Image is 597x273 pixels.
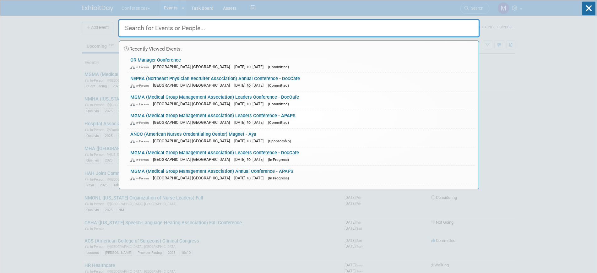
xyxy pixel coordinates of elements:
a: OR Manager Conference In-Person [GEOGRAPHIC_DATA], [GEOGRAPHIC_DATA] [DATE] to [DATE] (Committed) [127,54,475,73]
span: (Committed) [268,120,289,125]
span: [GEOGRAPHIC_DATA], [GEOGRAPHIC_DATA] [153,120,233,125]
span: (Committed) [268,102,289,106]
span: [DATE] to [DATE] [234,139,267,143]
a: ANCC (American Nurses Credentialing Center) Magnet - Aya In-Person [GEOGRAPHIC_DATA], [GEOGRAPHIC... [127,128,475,147]
a: MGMA (Medical Group Management Association) Annual Conference - APAPS In-Person [GEOGRAPHIC_DATA]... [127,166,475,184]
span: (Committed) [268,65,289,69]
span: (In Progress) [268,157,289,162]
a: MGMA (Medical Group Management Association) Leaders Conference - DocCafe In-Person [GEOGRAPHIC_DA... [127,147,475,165]
span: In-Person [130,158,152,162]
span: [DATE] to [DATE] [234,101,267,106]
span: [GEOGRAPHIC_DATA], [GEOGRAPHIC_DATA] [153,83,233,88]
a: NEPRA (Northeast Physician Recruiter Association) Annual Conference - DocCafe In-Person [GEOGRAPH... [127,73,475,91]
span: [DATE] to [DATE] [234,176,267,180]
span: [GEOGRAPHIC_DATA], [GEOGRAPHIC_DATA] [153,64,233,69]
a: MGMA (Medical Group Management Association) Leaders Conference - DocCafe In-Person [GEOGRAPHIC_DA... [127,91,475,110]
span: (Sponsorship) [268,139,291,143]
span: (In Progress) [268,176,289,180]
span: In-Person [130,139,152,143]
div: Recently Viewed Events: [122,41,475,54]
span: (Committed) [268,83,289,88]
span: In-Person [130,102,152,106]
span: In-Person [130,65,152,69]
span: In-Person [130,176,152,180]
span: [DATE] to [DATE] [234,64,267,69]
span: In-Person [130,121,152,125]
span: [GEOGRAPHIC_DATA], [GEOGRAPHIC_DATA] [153,157,233,162]
span: [DATE] to [DATE] [234,157,267,162]
span: [GEOGRAPHIC_DATA], [GEOGRAPHIC_DATA] [153,176,233,180]
span: [GEOGRAPHIC_DATA], [GEOGRAPHIC_DATA] [153,101,233,106]
a: MGMA (Medical Group Management Association) Leaders Conference - APAPS In-Person [GEOGRAPHIC_DATA... [127,110,475,128]
span: [DATE] to [DATE] [234,83,267,88]
input: Search for Events or People... [118,19,480,37]
span: [DATE] to [DATE] [234,120,267,125]
span: In-Person [130,84,152,88]
span: [GEOGRAPHIC_DATA], [GEOGRAPHIC_DATA] [153,139,233,143]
